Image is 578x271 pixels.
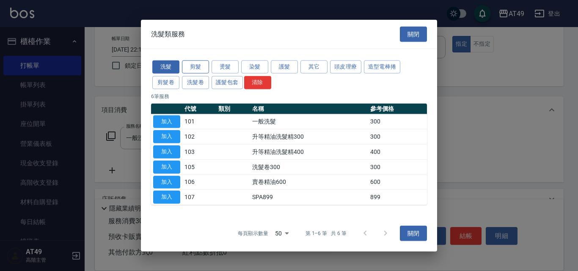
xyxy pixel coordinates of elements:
[238,230,268,237] p: 每頁顯示數量
[368,144,427,159] td: 400
[151,92,427,100] p: 6 筆服務
[241,60,268,74] button: 染髮
[153,145,180,159] button: 加入
[153,115,180,128] button: 加入
[212,60,239,74] button: 燙髮
[182,159,216,175] td: 105
[152,60,179,74] button: 洗髮
[368,189,427,205] td: 899
[182,129,216,144] td: 102
[182,60,209,74] button: 剪髮
[182,189,216,205] td: 107
[250,144,368,159] td: 升等精油洗髮精400
[300,60,328,74] button: 其它
[250,129,368,144] td: 升等精油洗髮精300
[182,103,216,114] th: 代號
[306,230,347,237] p: 第 1–6 筆 共 6 筆
[182,114,216,129] td: 101
[152,76,179,89] button: 剪髮卷
[153,160,180,173] button: 加入
[364,60,401,74] button: 造型電棒捲
[182,76,209,89] button: 洗髮卷
[368,114,427,129] td: 300
[153,191,180,204] button: 加入
[151,30,185,38] span: 洗髮類服務
[250,103,368,114] th: 名稱
[250,114,368,129] td: 一般洗髮
[153,130,180,143] button: 加入
[330,60,361,74] button: 頭皮理療
[212,76,243,89] button: 護髮包套
[272,222,292,245] div: 50
[250,189,368,205] td: SPA899
[368,159,427,175] td: 300
[216,103,250,114] th: 類別
[368,103,427,114] th: 參考價格
[244,76,271,89] button: 清除
[182,175,216,190] td: 106
[271,60,298,74] button: 護髮
[368,175,427,190] td: 600
[250,159,368,175] td: 洗髮卷300
[368,129,427,144] td: 300
[400,226,427,241] button: 關閉
[182,144,216,159] td: 103
[153,175,180,189] button: 加入
[250,175,368,190] td: 賣卷精油600
[400,26,427,42] button: 關閉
